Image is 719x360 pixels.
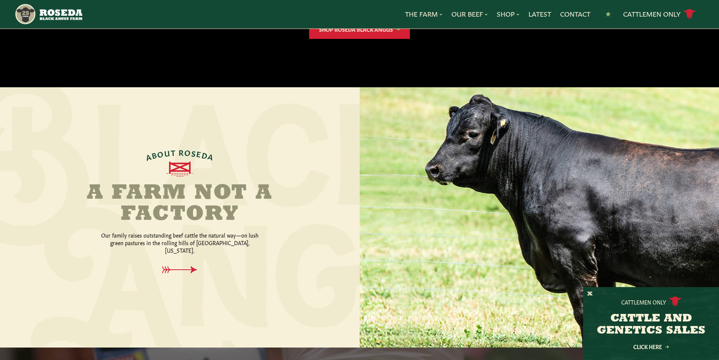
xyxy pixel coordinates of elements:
[207,151,215,161] span: A
[593,313,710,337] h3: CATTLE AND GENETICS SALES
[191,148,197,158] span: S
[164,148,171,157] span: U
[560,9,590,19] a: Contact
[451,9,488,19] a: Our Beef
[85,183,274,225] h2: A Farm Not a Factory
[623,8,696,21] a: Cattlemen Only
[497,9,519,19] a: Shop
[157,149,165,158] span: O
[196,149,203,158] span: E
[100,231,259,254] p: Our family raises outstanding beef cattle the natural way—on lush green pastures in the rolling h...
[587,290,593,298] button: X
[171,148,176,156] span: T
[201,150,209,159] span: D
[184,148,192,156] span: O
[145,151,153,161] span: A
[621,298,666,306] p: Cattlemen Only
[179,148,184,156] span: R
[617,344,685,349] a: Click Here
[669,297,681,307] img: cattle-icon.svg
[14,3,82,25] img: https://roseda.com/wp-content/uploads/2021/05/roseda-25-header.png
[309,19,410,39] a: Shop Roseda Black Angus
[144,148,215,161] div: ABOUT ROSEDA
[528,9,551,19] a: Latest
[151,150,158,160] span: B
[405,9,442,19] a: The Farm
